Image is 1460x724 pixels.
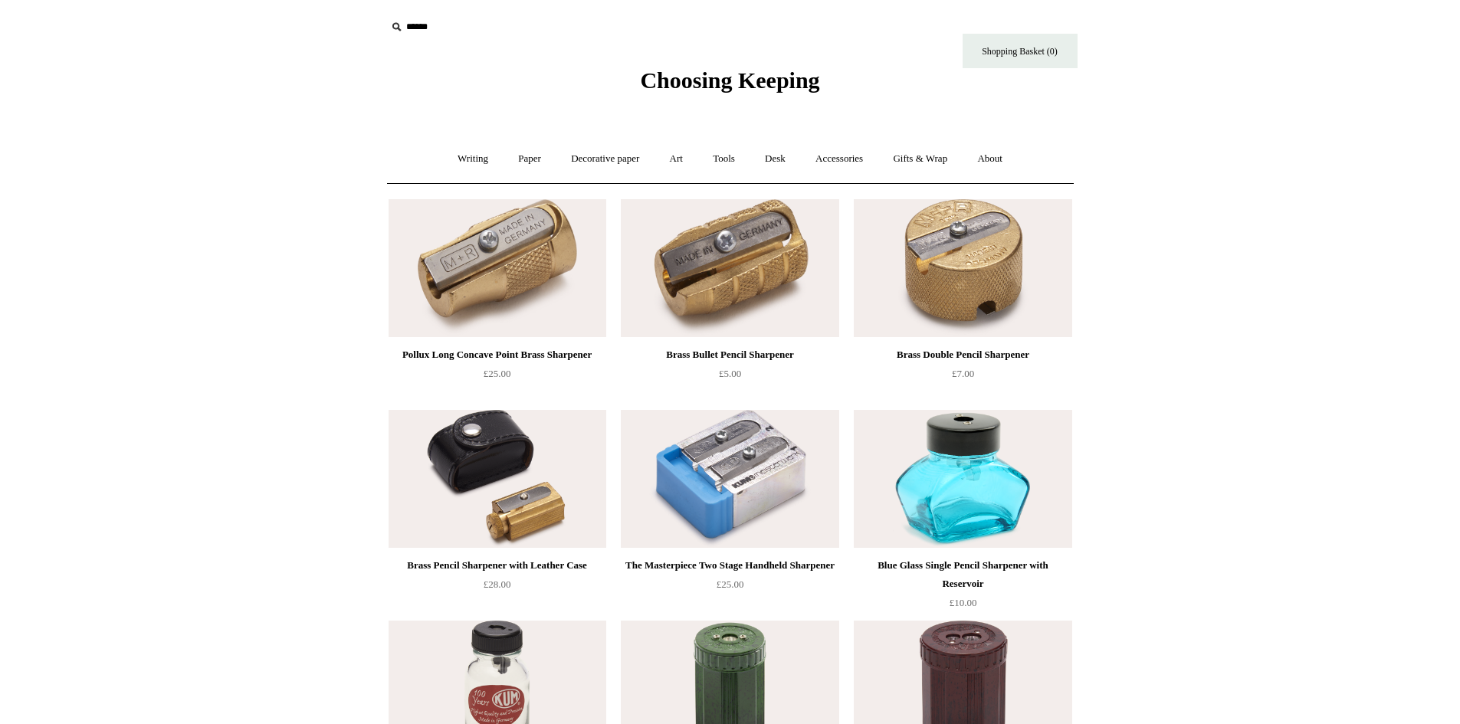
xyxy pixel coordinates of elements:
a: Accessories [802,139,877,179]
a: About [963,139,1016,179]
a: Brass Double Pencil Sharpener £7.00 [854,346,1071,408]
a: Blue Glass Single Pencil Sharpener with Reservoir Blue Glass Single Pencil Sharpener with Reservoir [854,410,1071,548]
img: Brass Pencil Sharpener with Leather Case [389,410,606,548]
img: The Masterpiece Two Stage Handheld Sharpener [621,410,838,548]
a: Brass Bullet Pencil Sharpener £5.00 [621,346,838,408]
a: The Masterpiece Two Stage Handheld Sharpener £25.00 [621,556,838,619]
span: £10.00 [950,597,977,608]
div: Pollux Long Concave Point Brass Sharpener [392,346,602,364]
a: Decorative paper [557,139,653,179]
img: Brass Double Pencil Sharpener [854,199,1071,337]
a: Art [656,139,697,179]
div: Brass Double Pencil Sharpener [858,346,1068,364]
a: Tools [699,139,749,179]
a: Writing [444,139,502,179]
div: Blue Glass Single Pencil Sharpener with Reservoir [858,556,1068,593]
a: Pollux Long Concave Point Brass Sharpener Pollux Long Concave Point Brass Sharpener [389,199,606,337]
span: £25.00 [484,368,511,379]
a: Brass Double Pencil Sharpener Brass Double Pencil Sharpener [854,199,1071,337]
div: The Masterpiece Two Stage Handheld Sharpener [625,556,835,575]
span: £25.00 [717,578,744,590]
a: Shopping Basket (0) [963,34,1078,68]
a: Paper [504,139,555,179]
a: Brass Pencil Sharpener with Leather Case Brass Pencil Sharpener with Leather Case [389,410,606,548]
img: Brass Bullet Pencil Sharpener [621,199,838,337]
a: The Masterpiece Two Stage Handheld Sharpener The Masterpiece Two Stage Handheld Sharpener [621,410,838,548]
a: Blue Glass Single Pencil Sharpener with Reservoir £10.00 [854,556,1071,619]
a: Choosing Keeping [640,80,819,90]
span: £5.00 [719,368,741,379]
span: £28.00 [484,578,511,590]
img: Pollux Long Concave Point Brass Sharpener [389,199,606,337]
span: £7.00 [952,368,974,379]
div: Brass Pencil Sharpener with Leather Case [392,556,602,575]
a: Brass Bullet Pencil Sharpener Brass Bullet Pencil Sharpener [621,199,838,337]
span: Choosing Keeping [640,67,819,93]
a: Gifts & Wrap [879,139,961,179]
a: Pollux Long Concave Point Brass Sharpener £25.00 [389,346,606,408]
a: Brass Pencil Sharpener with Leather Case £28.00 [389,556,606,619]
a: Desk [751,139,799,179]
div: Brass Bullet Pencil Sharpener [625,346,835,364]
img: Blue Glass Single Pencil Sharpener with Reservoir [854,410,1071,548]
